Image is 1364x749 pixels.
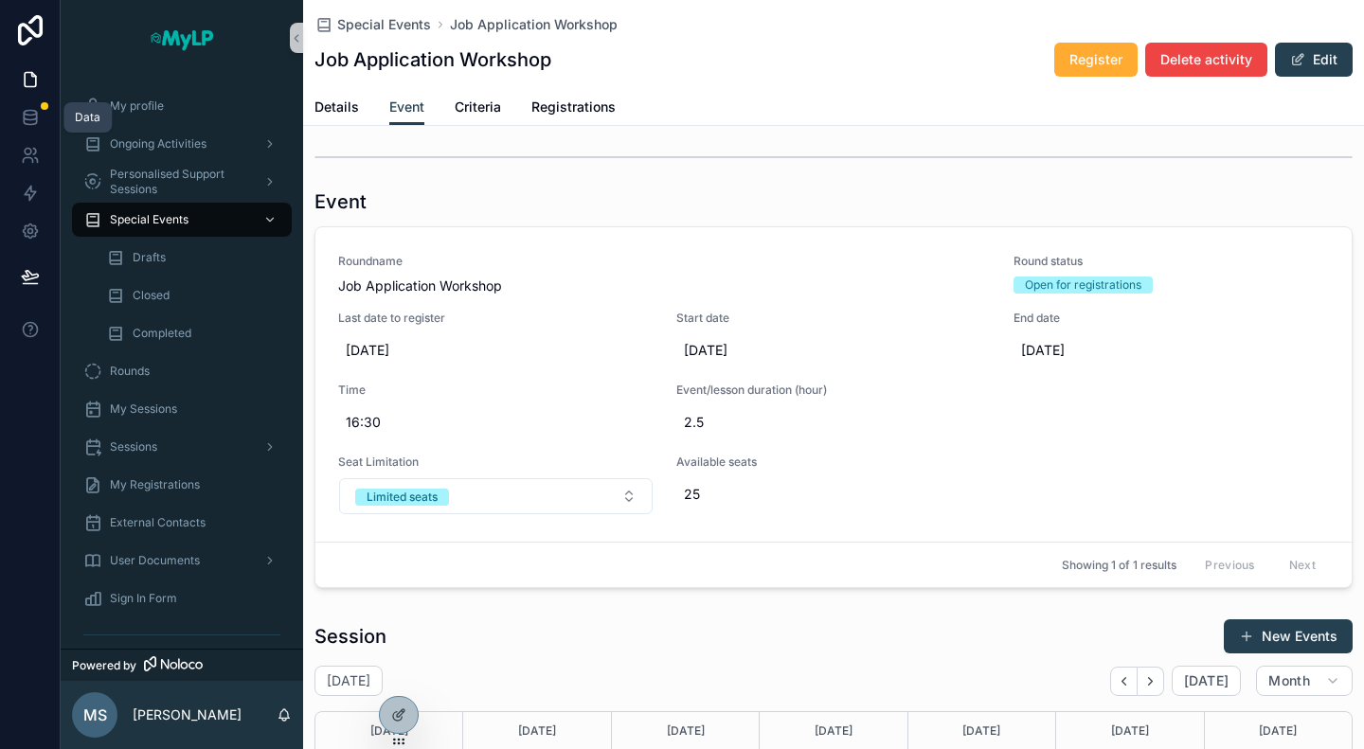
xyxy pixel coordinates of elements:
h2: [DATE] [327,671,370,690]
span: Criteria [455,98,501,116]
span: Delete activity [1160,50,1252,69]
img: App logo [149,23,215,53]
a: External Contacts [72,506,292,540]
div: scrollable content [61,76,303,649]
a: Ongoing Activities [72,127,292,161]
span: Special Events [110,212,188,227]
a: Sign In Form [72,581,292,615]
a: Powered by [61,649,303,681]
span: Personalised Support Sessions [110,167,248,197]
a: My Registrations [72,468,292,502]
a: Personalised Support Sessions [72,165,292,199]
h1: Event [314,188,367,215]
span: External Contacts [110,515,206,530]
a: User Documents [72,544,292,578]
a: Event [389,90,424,126]
span: Month [1268,672,1310,689]
span: Event/lesson duration (hour) [676,383,1160,398]
span: User Documents [110,553,200,568]
a: Special Events [72,203,292,237]
button: Select Button [339,478,653,514]
span: Sessions [110,439,157,455]
span: [DATE] [1021,341,1321,360]
span: [DATE] [684,341,984,360]
span: Round status [1014,254,1245,269]
button: Month [1256,666,1353,696]
a: Registrations [531,90,616,128]
span: 16:30 [346,413,646,432]
span: Rounds [110,364,150,379]
span: My Sessions [110,401,177,417]
a: Details [314,90,359,128]
span: MS [83,704,107,726]
span: End date [1014,311,1329,326]
span: Completed [133,326,191,341]
span: Showing 1 of 1 results [1062,558,1176,573]
span: Powered by [72,658,136,673]
span: Roundname [338,254,991,269]
button: Register [1054,43,1138,77]
span: Seat Limitation [338,455,654,470]
a: Rounds [72,354,292,388]
span: 25 [684,485,1153,504]
p: [PERSON_NAME] [133,705,242,724]
div: Data [75,110,100,125]
button: Next [1138,667,1164,696]
span: Details [314,98,359,116]
span: Event [389,98,424,116]
span: Special Events [337,15,431,34]
span: Sign In Form [110,591,177,606]
button: Back [1110,667,1138,696]
span: Last date to register [338,311,654,326]
a: My Sessions [72,392,292,426]
a: My profile [72,89,292,123]
button: [DATE] [1172,666,1241,696]
span: Start date [676,311,992,326]
button: Edit [1275,43,1353,77]
span: My profile [110,98,164,114]
span: Ongoing Activities [110,136,206,152]
a: Criteria [455,90,501,128]
span: Closed [133,288,170,303]
a: Job Application Workshop [450,15,618,34]
span: [DATE] [346,341,646,360]
h1: Session [314,623,386,650]
a: Special Events [314,15,431,34]
a: Sessions [72,430,292,464]
span: [DATE] [1184,672,1229,689]
a: Drafts [95,241,292,275]
span: Register [1069,50,1122,69]
span: My Registrations [110,477,200,492]
button: New Events [1224,619,1353,653]
span: Job Application Workshop [338,276,991,295]
button: Delete activity [1145,43,1267,77]
span: Time [338,383,654,398]
a: Closed [95,278,292,312]
a: Completed [95,316,292,350]
span: Available seats [676,455,1160,470]
span: Drafts [133,250,166,265]
h1: Job Application Workshop [314,46,551,73]
div: Open for registrations [1025,276,1141,294]
span: Registrations [531,98,616,116]
span: 2.5 [684,413,1153,432]
div: Limited seats [367,489,438,506]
